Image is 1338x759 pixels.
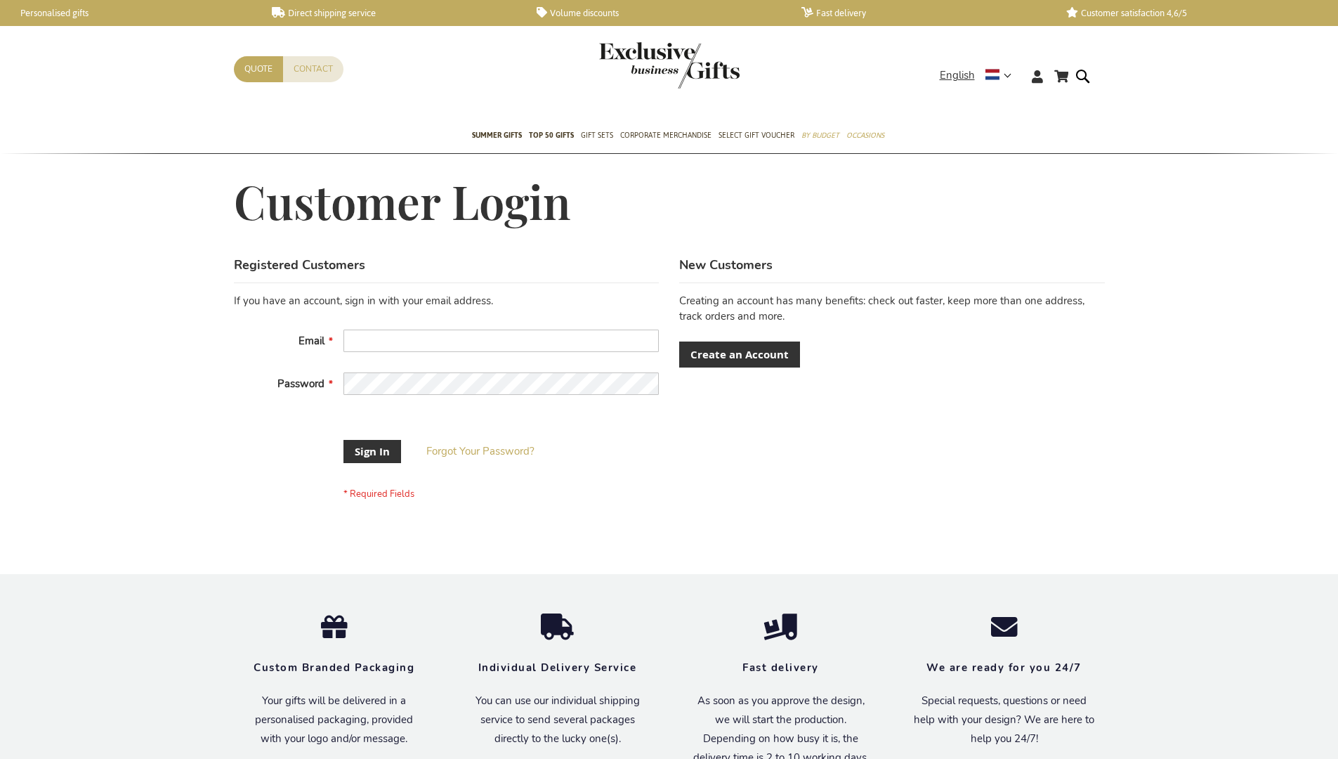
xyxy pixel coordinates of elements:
[355,444,390,459] span: Sign In
[426,444,534,458] span: Forgot Your Password?
[719,119,794,154] a: Select Gift Voucher
[244,692,425,748] p: Your gifts will be delivered in a personalised packaging, provided with your logo and/or message.
[234,171,571,231] span: Customer Login
[940,67,1021,84] div: English
[620,128,711,143] span: Corporate Merchandise
[679,294,1104,324] p: Creating an account has many benefits: check out faster, keep more than one address, track orders...
[581,128,613,143] span: Gift Sets
[801,119,839,154] a: By Budget
[343,330,659,352] input: Email
[478,661,637,675] strong: Individual Delivery Service
[7,7,249,19] a: Personalised gifts
[599,42,669,89] a: store logo
[529,128,574,143] span: TOP 50 Gifts
[801,7,1044,19] a: Fast delivery
[277,377,324,391] span: Password
[679,257,773,273] strong: New Customers
[599,42,740,89] img: Exclusive Business gifts logo
[742,661,819,675] strong: Fast delivery
[914,692,1095,748] p: Special requests, questions or need help with your design? We are here to help you 24/7!
[234,294,659,309] div: If you have an account, sign in with your email address.
[472,128,522,143] span: Summer Gifts
[234,56,283,82] a: Quote
[343,440,401,463] button: Sign In
[581,119,613,154] a: Gift Sets
[846,119,884,154] a: Occasions
[472,119,522,154] a: Summer Gifts
[299,334,324,348] span: Email
[620,119,711,154] a: Corporate Merchandise
[719,128,794,143] span: Select Gift Voucher
[426,444,534,459] a: Forgot Your Password?
[690,347,789,362] span: Create an Account
[846,128,884,143] span: Occasions
[801,128,839,143] span: By Budget
[940,67,975,84] span: English
[1066,7,1309,19] a: Customer satisfaction 4,6/5
[537,7,779,19] a: Volume discounts
[529,119,574,154] a: TOP 50 Gifts
[254,661,414,675] strong: Custom Branded Packaging
[283,56,343,82] a: Contact
[272,7,514,19] a: Direct shipping service
[467,692,648,748] p: You can use our individual shipping service to send several packages directly to the lucky one(s).
[234,257,365,273] strong: Registered Customers
[926,661,1082,675] strong: We are ready for you 24/7
[679,342,800,368] a: Create an Account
